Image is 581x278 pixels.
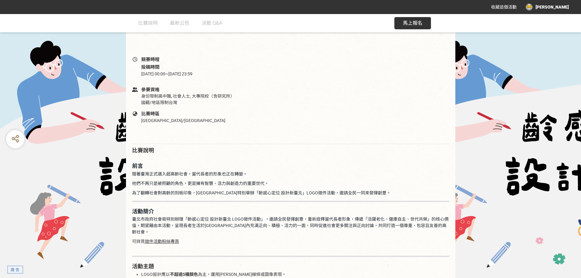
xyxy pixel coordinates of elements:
span: 競賽時程 [141,57,160,62]
p: 可詳見 [132,238,449,251]
span: 比賽說明 [138,20,158,26]
a: 最新公告 [170,14,189,32]
span: [GEOGRAPHIC_DATA]/[GEOGRAPHIC_DATA] [141,118,225,123]
span: [DATE] 23:59 [168,71,192,76]
span: 他們不再只是被照顧的角色，更是擁有智慧、活力與創造力的重要世代。 [132,181,269,186]
a: 徵件活動粉絲專頁 [145,239,179,244]
span: 馬上報名 [403,20,422,26]
span: 身份限制 [141,94,158,99]
span: 臺北市政府社會局特別辦理「齡感心定位 設計新臺北 LOGO徵件活動」，邀請全民發揮創意，重新詮釋當代長者形象，傳遞「活躍老化、健康自主、世代共榮」的核心價值。期望藉由本活動，呈現長者生活於[GE... [132,217,449,234]
li: LOGO設計應以 為主，運用[PERSON_NAME]線條或圖像表現。 [141,271,449,278]
span: ~ [165,71,168,76]
span: 投稿時間 [141,64,160,70]
strong: 前言 [132,163,143,169]
span: 最新公告 [170,20,189,26]
a: 比賽說明 [138,14,158,32]
strong: 活動簡介 [132,208,154,215]
h2: 比賽說明 [132,147,449,154]
button: 馬上報名 [394,17,431,29]
a: 活動 Q&A [202,14,222,32]
strong: 活動主題 [132,263,154,269]
span: 國籍/地區限制 [141,100,169,105]
span: 收藏這個活動 [491,5,517,9]
strong: 不超過5種顏色 [170,272,198,277]
span: 隨著臺灣正式邁入超高齡社會，當代長者的形象也正在轉變。 [132,171,247,176]
span: 參賽資格 [141,87,160,92]
span: 活動 Q&A [202,20,222,26]
span: 為了翻轉社會對高齡的刻板印象，[GEOGRAPHIC_DATA]特別舉辦「齡感心定位 設計新臺北」LOGO徵件活動，邀請全民一同來發揮創意。 [132,190,391,195]
span: 高中職, 社會人士, 大專院校（含研究所） [158,94,235,99]
span: [DATE] 00:00 [141,71,165,76]
span: 台灣 [169,100,177,105]
span: 比賽時區 [141,111,160,117]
